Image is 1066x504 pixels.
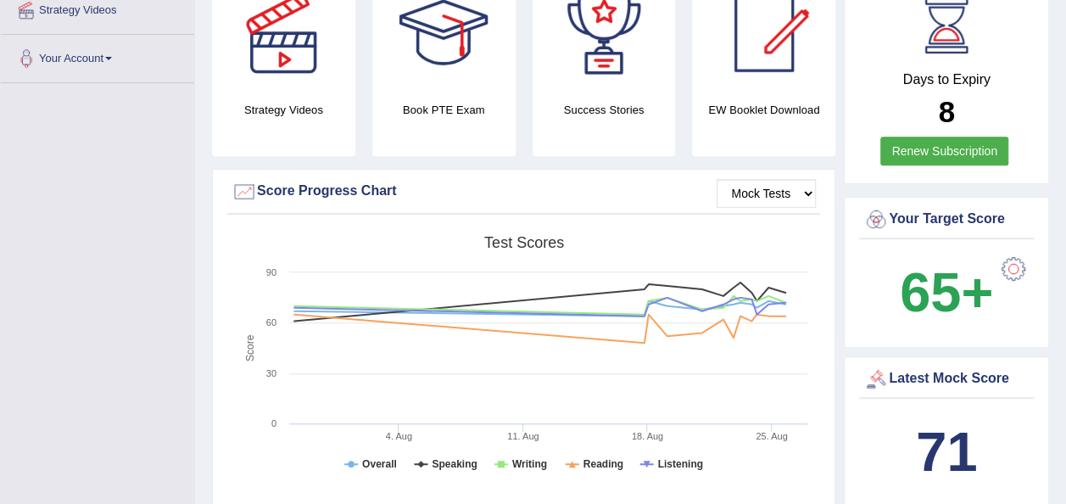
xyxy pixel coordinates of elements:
[863,72,1030,87] h4: Days to Expiry
[658,458,703,470] tspan: Listening
[938,95,954,128] b: 8
[271,418,276,428] text: 0
[863,207,1030,232] div: Your Target Score
[900,261,993,323] b: 65+
[432,458,477,470] tspan: Speaking
[583,458,623,470] tspan: Reading
[632,431,663,441] tspan: 18. Aug
[232,179,816,204] div: Score Progress Chart
[212,101,355,119] h4: Strategy Videos
[386,431,412,441] tspan: 4. Aug
[266,368,276,378] text: 30
[692,101,835,119] h4: EW Booklet Download
[512,458,547,470] tspan: Writing
[484,234,564,251] tspan: Test scores
[916,421,977,483] b: 71
[362,458,397,470] tspan: Overall
[266,317,276,328] text: 60
[880,137,1008,165] a: Renew Subscription
[372,101,516,119] h4: Book PTE Exam
[756,431,787,441] tspan: 25. Aug
[863,367,1030,392] div: Latest Mock Score
[533,101,676,119] h4: Success Stories
[266,267,276,277] text: 90
[1,35,194,77] a: Your Account
[244,334,256,361] tspan: Score
[507,431,539,441] tspan: 11. Aug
